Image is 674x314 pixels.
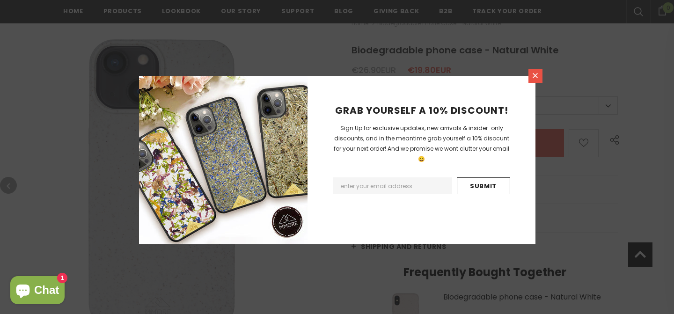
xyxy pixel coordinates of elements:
[335,104,508,117] span: GRAB YOURSELF A 10% DISCOUNT!
[7,276,67,307] inbox-online-store-chat: Shopify online store chat
[457,177,510,194] input: Submit
[528,69,542,83] a: Close
[333,177,452,194] input: Email Address
[334,124,509,163] span: Sign Up for exclusive updates, new arrivals & insider-only discounts, and in the meantime grab yo...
